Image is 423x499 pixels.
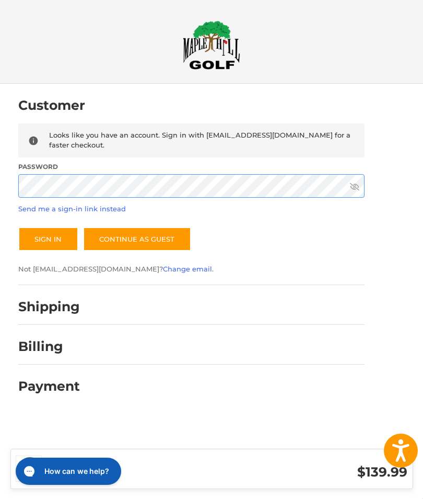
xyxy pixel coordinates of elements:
[183,20,240,70] img: Maple Hill Golf
[230,464,407,480] h3: $139.99
[18,205,126,213] a: Send me a sign-in link instead
[49,131,350,150] span: Looks like you have an account. Sign in with [EMAIL_ADDRESS][DOMAIN_NAME] for a faster checkout.
[18,227,78,251] button: Sign In
[18,97,85,114] h2: Customer
[18,378,80,394] h2: Payment
[52,461,230,473] h3: 1 Item
[163,265,212,273] a: Change email
[18,264,365,275] p: Not [EMAIL_ADDRESS][DOMAIN_NAME]? .
[10,454,124,489] iframe: Gorgias live chat messenger
[83,227,191,251] a: Continue as guest
[18,162,365,172] label: Password
[18,338,79,355] h2: Billing
[18,299,80,315] h2: Shipping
